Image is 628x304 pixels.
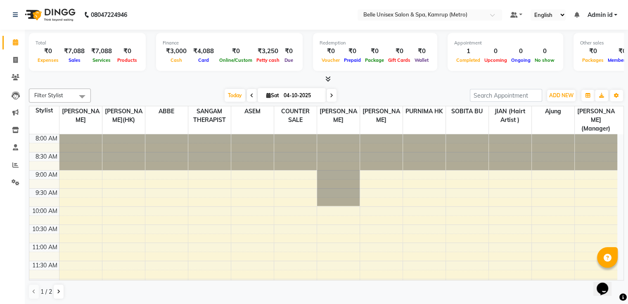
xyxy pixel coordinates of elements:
[225,89,245,102] span: Today
[31,207,59,215] div: 10:00 AM
[587,11,612,19] span: Admin id
[317,106,360,125] span: [PERSON_NAME]
[403,106,446,117] span: PURNIMA HK
[533,57,557,63] span: No show
[102,106,145,125] span: [PERSON_NAME](HK)
[115,57,139,63] span: Products
[386,47,412,56] div: ₹0
[454,57,482,63] span: Completed
[363,57,386,63] span: Package
[31,243,59,252] div: 11:00 AM
[163,40,296,47] div: Finance
[31,261,59,270] div: 11:30 AM
[188,106,231,125] span: SANGAM THERAPIST
[21,3,78,26] img: logo
[217,47,254,56] div: ₹0
[36,57,61,63] span: Expenses
[29,106,59,115] div: Stylist
[231,106,274,117] span: ASEM
[34,134,59,143] div: 8:00 AM
[31,279,59,288] div: 12:00 PM
[281,89,322,102] input: 2025-10-04
[282,47,296,56] div: ₹0
[40,288,52,296] span: 1 / 2
[254,47,282,56] div: ₹3,250
[363,47,386,56] div: ₹0
[446,106,488,117] span: SOBITA BU
[360,106,403,125] span: [PERSON_NAME]
[168,57,184,63] span: Cash
[532,106,574,117] span: Ajung
[36,47,61,56] div: ₹0
[34,189,59,197] div: 9:30 AM
[36,40,139,47] div: Total
[274,106,317,125] span: COUNTER SALE
[386,57,412,63] span: Gift Cards
[196,57,211,63] span: Card
[61,47,88,56] div: ₹7,088
[264,92,281,98] span: Sat
[470,89,542,102] input: Search Appointment
[593,271,620,296] iframe: chat widget
[320,47,342,56] div: ₹0
[342,57,363,63] span: Prepaid
[90,57,113,63] span: Services
[34,152,59,161] div: 8:30 AM
[91,3,127,26] b: 08047224946
[412,57,431,63] span: Wallet
[88,47,115,56] div: ₹7,088
[145,106,188,117] span: ABBE
[580,47,606,56] div: ₹0
[547,90,576,101] button: ADD NEW
[320,57,342,63] span: Voucher
[34,171,59,179] div: 9:00 AM
[31,225,59,234] div: 10:30 AM
[163,47,190,56] div: ₹3,000
[509,57,533,63] span: Ongoing
[217,57,254,63] span: Online/Custom
[482,47,509,56] div: 0
[342,47,363,56] div: ₹0
[509,47,533,56] div: 0
[549,92,573,98] span: ADD NEW
[489,106,531,125] span: JIAN (Hairt artist )
[412,47,431,56] div: ₹0
[580,57,606,63] span: Packages
[320,40,431,47] div: Redemption
[482,57,509,63] span: Upcoming
[454,40,557,47] div: Appointment
[34,92,63,98] span: Filter Stylist
[59,106,102,125] span: [PERSON_NAME]
[533,47,557,56] div: 0
[115,47,139,56] div: ₹0
[254,57,282,63] span: Petty cash
[282,57,295,63] span: Due
[190,47,217,56] div: ₹4,088
[454,47,482,56] div: 1
[575,106,618,134] span: [PERSON_NAME] (Manager)
[66,57,83,63] span: Sales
